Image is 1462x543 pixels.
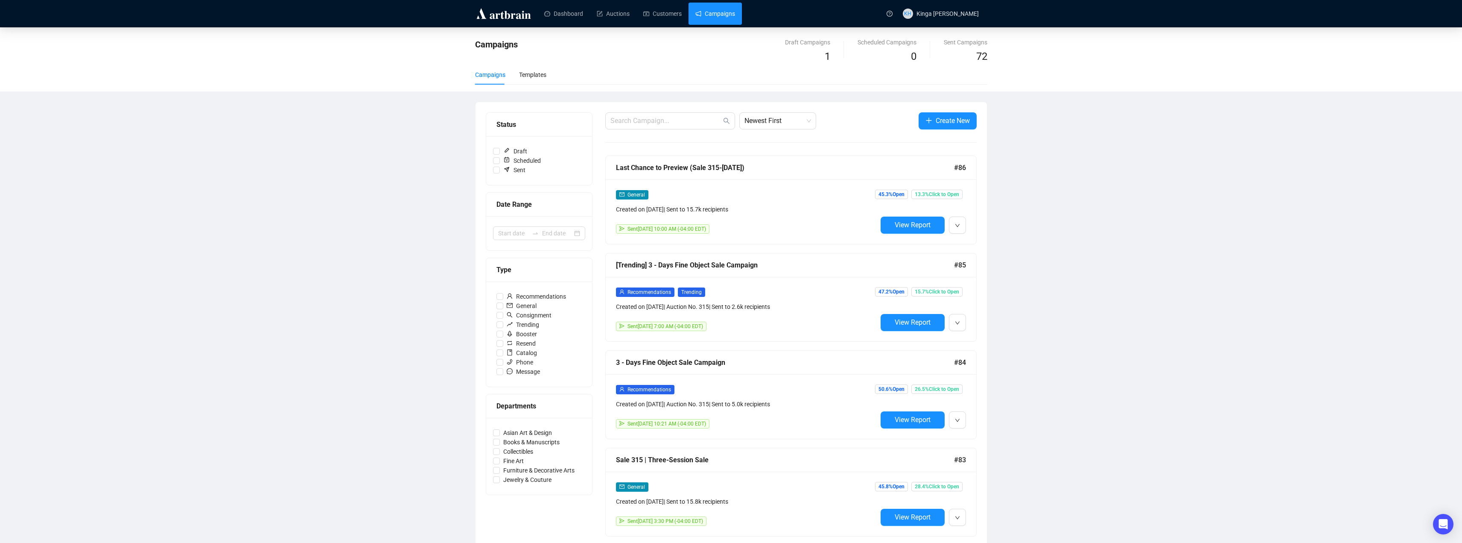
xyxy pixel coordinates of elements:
[503,292,569,301] span: Recommendations
[875,287,908,296] span: 47.2% Open
[616,497,877,506] div: Created on [DATE] | Sent to 15.8k recipients
[605,350,977,439] a: 3 - Days Fine Object Sale Campaign#84userRecommendationsCreated on [DATE]| Auction No. 315| Sent ...
[895,318,931,326] span: View Report
[616,162,954,173] div: Last Chance to Preview (Sale 315-[DATE])
[507,359,513,365] span: phone
[542,229,572,238] input: End date
[605,253,977,342] a: [Trending] 3 - Days Fine Object Sale Campaign#85userRecommendationsTrendingCreated on [DATE]| Auc...
[507,368,513,374] span: message
[500,156,544,165] span: Scheduled
[500,475,555,484] span: Jewelry & Couture
[627,226,706,232] span: Sent [DATE] 10:00 AM (-04:00 EDT)
[944,38,987,47] div: Sent Campaigns
[887,11,893,17] span: question-circle
[496,199,582,210] div: Date Range
[881,509,945,526] button: View Report
[955,320,960,326] span: down
[955,418,960,423] span: down
[875,482,908,491] span: 45.8% Open
[904,9,911,18] span: KH
[503,311,555,320] span: Consignment
[500,147,531,156] span: Draft
[895,416,931,424] span: View Report
[500,447,537,456] span: Collectibles
[881,314,945,331] button: View Report
[955,515,960,520] span: down
[911,287,963,296] span: 15.7% Click to Open
[627,421,706,427] span: Sent [DATE] 10:21 AM (-04:00 EDT)
[875,190,908,199] span: 45.3% Open
[500,437,563,447] span: Books & Manuscripts
[610,116,721,126] input: Search Campaign...
[627,192,645,198] span: General
[503,367,543,376] span: Message
[616,205,877,214] div: Created on [DATE] | Sent to 15.7k recipients
[619,484,624,489] span: mail
[858,38,916,47] div: Scheduled Campaigns
[1433,514,1453,534] div: Open Intercom Messenger
[678,288,705,297] span: Trending
[616,260,954,270] div: [Trending] 3 - Days Fine Object Sale Campaign
[627,518,703,524] span: Sent [DATE] 3:30 PM (-04:00 EDT)
[503,339,539,348] span: Resend
[925,117,932,124] span: plus
[475,7,532,21] img: logo
[627,289,671,295] span: Recommendations
[619,518,624,523] span: send
[936,115,970,126] span: Create New
[954,260,966,270] span: #85
[498,229,528,238] input: Start date
[507,340,513,346] span: retweet
[496,401,582,411] div: Departments
[895,221,931,229] span: View Report
[507,349,513,355] span: book
[503,348,540,358] span: Catalog
[475,70,505,79] div: Campaigns
[496,264,582,275] div: Type
[619,387,624,392] span: user
[744,113,811,129] span: Newest First
[507,331,513,337] span: rocket
[496,119,582,130] div: Status
[507,302,513,308] span: mail
[605,448,977,537] a: Sale 315 | Three-Session Sale#83mailGeneralCreated on [DATE]| Sent to 15.8k recipientssendSent[DA...
[954,357,966,368] span: #84
[875,385,908,394] span: 50.6% Open
[507,293,513,299] span: user
[503,329,540,339] span: Booster
[475,39,518,50] span: Campaigns
[500,428,555,437] span: Asian Art & Design
[616,357,954,368] div: 3 - Days Fine Object Sale Campaign
[507,312,513,318] span: search
[955,223,960,228] span: down
[619,421,624,426] span: send
[544,3,583,25] a: Dashboard
[911,190,963,199] span: 13.3% Click to Open
[616,455,954,465] div: Sale 315 | Three-Session Sale
[597,3,630,25] a: Auctions
[503,358,537,367] span: Phone
[532,230,539,237] span: swap-right
[919,112,977,129] button: Create New
[785,38,830,47] div: Draft Campaigns
[616,399,877,409] div: Created on [DATE] | Auction No. 315 | Sent to 5.0k recipients
[911,385,963,394] span: 26.5% Click to Open
[619,323,624,329] span: send
[881,411,945,429] button: View Report
[895,513,931,521] span: View Report
[519,70,546,79] div: Templates
[695,3,735,25] a: Campaigns
[627,387,671,393] span: Recommendations
[619,289,624,294] span: user
[616,302,877,311] div: Created on [DATE] | Auction No. 315 | Sent to 2.6k recipients
[500,466,578,475] span: Furniture & Decorative Arts
[500,165,529,175] span: Sent
[916,10,979,17] span: Kinga [PERSON_NAME]
[881,217,945,234] button: View Report
[503,320,543,329] span: Trending
[911,50,916,62] span: 0
[507,321,513,327] span: rise
[503,301,540,311] span: General
[954,162,966,173] span: #86
[723,117,730,124] span: search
